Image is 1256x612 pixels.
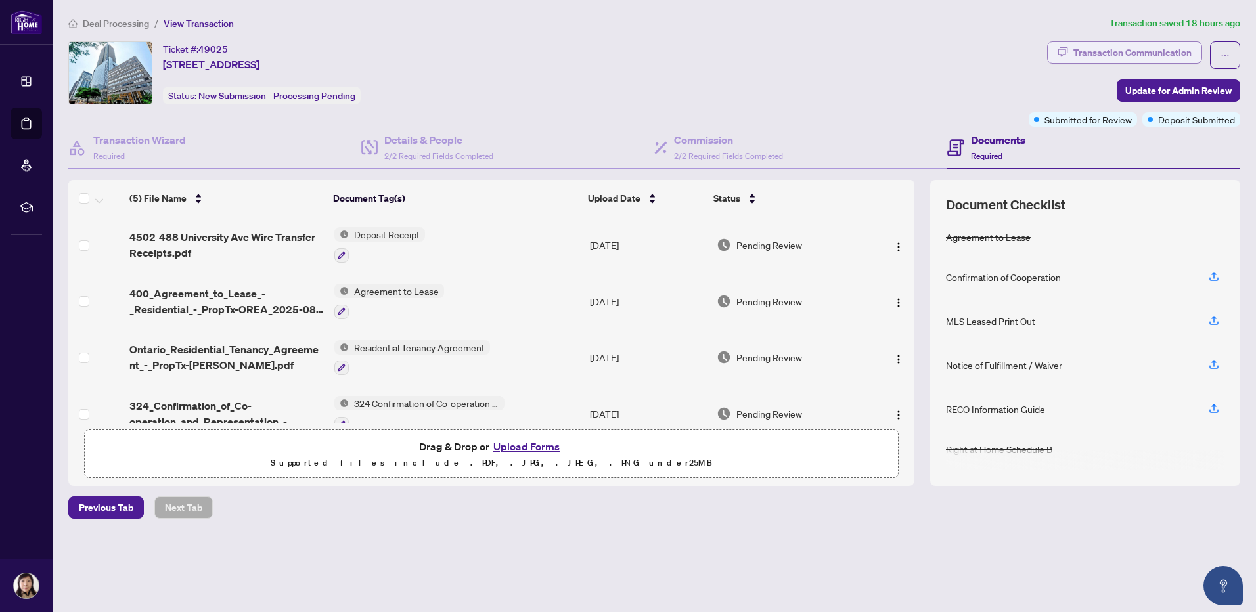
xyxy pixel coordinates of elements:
td: [DATE] [585,273,711,330]
button: Status IconResidential Tenancy Agreement [334,340,490,376]
td: [DATE] [585,217,711,273]
div: RECO Information Guide [946,402,1045,416]
img: Document Status [717,238,731,252]
button: Logo [888,291,909,312]
div: Agreement to Lease [946,230,1031,244]
div: Transaction Communication [1073,42,1192,63]
article: Transaction saved 18 hours ago [1110,16,1240,31]
img: Logo [893,297,904,308]
span: Agreement to Lease [349,284,444,298]
span: View Transaction [164,18,234,30]
td: [DATE] [585,330,711,386]
span: Submitted for Review [1044,112,1132,127]
span: Deal Processing [83,18,149,30]
img: Status Icon [334,284,349,298]
th: Upload Date [583,180,709,217]
div: Right at Home Schedule B [946,442,1052,456]
td: [DATE] [585,385,711,442]
button: Logo [888,403,909,424]
span: Pending Review [736,350,802,364]
span: home [68,19,78,28]
span: 2/2 Required Fields Completed [674,151,783,161]
span: 49025 [198,43,228,55]
span: 4502 488 University Ave Wire Transfer Receipts.pdf [129,229,324,261]
img: Status Icon [334,340,349,355]
span: [STREET_ADDRESS] [163,56,259,72]
button: Logo [888,234,909,255]
span: Upload Date [588,191,640,206]
span: Drag & Drop or [419,438,564,455]
span: Deposit Submitted [1158,112,1235,127]
span: Pending Review [736,238,802,252]
div: Ticket #: [163,41,228,56]
h4: Commission [674,132,783,148]
img: Logo [893,242,904,252]
img: Status Icon [334,396,349,410]
span: New Submission - Processing Pending [198,90,355,102]
span: 324_Confirmation_of_Co-operation_and_Representation_-_Tenant_Landlord_-_PropTx-OREA__92_.pdf [129,398,324,429]
div: MLS Leased Print Out [946,314,1035,328]
li: / [154,16,158,31]
button: Update for Admin Review [1117,79,1240,102]
th: (5) File Name [124,180,328,217]
span: 2/2 Required Fields Completed [384,151,493,161]
img: IMG-C12332211_1.jpg [69,42,152,104]
button: Transaction Communication [1047,41,1202,64]
img: Document Status [717,350,731,364]
span: Status [713,191,740,206]
h4: Details & People [384,132,493,148]
img: Logo [893,354,904,364]
img: Document Status [717,406,731,421]
button: Previous Tab [68,496,144,519]
span: Previous Tab [79,497,133,518]
span: Pending Review [736,294,802,309]
span: 400_Agreement_to_Lease_-_Residential_-_PropTx-OREA_2025-08-16_13_44_17__1_ 1.pdf [129,286,324,317]
th: Document Tag(s) [328,180,583,217]
span: Required [971,151,1002,161]
span: Pending Review [736,406,802,421]
div: Notice of Fulfillment / Waiver [946,358,1062,372]
button: Status Icon324 Confirmation of Co-operation and Representation - Tenant/Landlord [334,396,505,431]
div: Confirmation of Cooperation [946,270,1061,284]
th: Status [708,180,866,217]
img: Logo [893,410,904,420]
span: (5) File Name [129,191,187,206]
button: Upload Forms [489,438,564,455]
h4: Transaction Wizard [93,132,186,148]
button: Logo [888,347,909,368]
span: Document Checklist [946,196,1065,214]
img: Profile Icon [14,573,39,598]
span: Ontario_Residential_Tenancy_Agreement_-_PropTx-[PERSON_NAME].pdf [129,341,324,373]
h4: Documents [971,132,1025,148]
img: logo [11,10,42,34]
p: Supported files include .PDF, .JPG, .JPEG, .PNG under 25 MB [93,455,890,471]
span: Update for Admin Review [1125,80,1232,101]
span: Required [93,151,125,161]
button: Open asap [1203,566,1243,605]
span: ellipsis [1221,51,1230,60]
span: Deposit Receipt [349,227,425,242]
button: Next Tab [154,496,213,519]
div: Status: [163,87,361,104]
img: Status Icon [334,227,349,242]
img: Document Status [717,294,731,309]
span: Residential Tenancy Agreement [349,340,490,355]
span: 324 Confirmation of Co-operation and Representation - Tenant/Landlord [349,396,505,410]
button: Status IconDeposit Receipt [334,227,425,263]
span: Drag & Drop orUpload FormsSupported files include .PDF, .JPG, .JPEG, .PNG under25MB [85,430,898,479]
button: Status IconAgreement to Lease [334,284,444,319]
